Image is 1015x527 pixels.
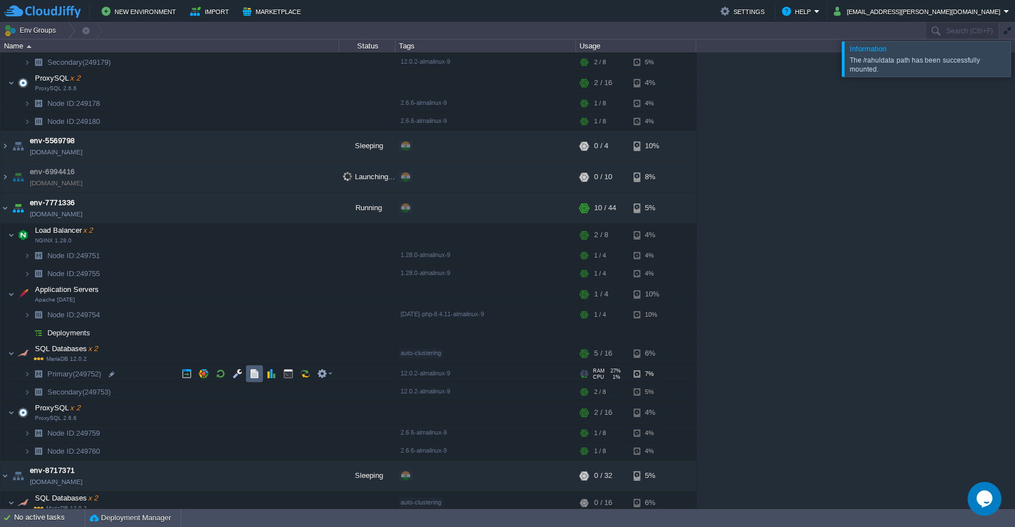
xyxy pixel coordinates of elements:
div: 2 / 16 [594,72,612,94]
img: AMDAwAAAACH5BAEAAAAALAAAAAABAAEAAAICRAEAOw== [30,424,46,442]
span: NGINX 1.28.0 [35,237,72,244]
div: 4% [634,247,670,264]
div: 2 / 8 [594,224,608,246]
div: Status [340,39,395,52]
span: Launching... [343,172,395,181]
span: ProxySQL [34,403,82,413]
span: Node ID: [47,251,76,260]
button: New Environment [102,5,179,18]
img: AMDAwAAAACH5BAEAAAAALAAAAAABAAEAAAICRAEAOw== [10,131,26,161]
span: (249752) [73,370,101,378]
a: Application ServersApache [DATE] [34,285,100,294]
img: AMDAwAAAACH5BAEAAAAALAAAAAABAAEAAAICRAEAOw== [30,442,46,460]
span: Information [850,45,886,53]
a: ProxySQLx 2ProxySQL 2.6.6 [34,404,82,412]
img: AMDAwAAAACH5BAEAAAAALAAAAAABAAEAAAICRAEAOw== [27,45,32,48]
img: AMDAwAAAACH5BAEAAAAALAAAAAABAAEAAAICRAEAOw== [30,306,46,324]
div: 1 / 4 [594,283,608,305]
div: 1 / 8 [594,442,606,460]
span: Node ID: [47,269,76,278]
div: 0 / 16 [594,491,612,514]
span: env-6994416 [30,166,75,178]
span: Secondary [46,387,112,397]
img: AMDAwAAAACH5BAEAAAAALAAAAAABAAEAAAICRAEAOw== [24,247,30,264]
a: env-8717371 [30,465,75,476]
a: Node ID:249759 [46,428,102,438]
div: 4% [634,95,670,112]
a: Node ID:249751 [46,251,102,260]
div: 4% [634,401,670,424]
span: 1.28.0-almalinux-9 [401,269,450,276]
div: 0 / 4 [594,131,608,161]
span: ProxySQL 2.6.6 [35,85,77,92]
div: 10% [634,306,670,324]
span: 2.6.6-almalinux-9 [401,447,447,454]
span: Node ID: [47,429,76,437]
span: ProxySQL 2.6.6 [35,415,77,422]
span: Application Servers [34,285,100,294]
span: 12.0.2-almalinux-9 [401,370,450,377]
div: Sleeping [339,131,396,161]
span: 249751 [46,251,102,260]
a: [DOMAIN_NAME] [30,147,82,158]
span: MariaDB 12.0.2 [34,505,87,511]
a: env-7771336 [30,197,75,209]
div: 7% [634,365,670,383]
a: [DOMAIN_NAME] [30,178,82,189]
span: [DATE]-php-8.4.11-almalinux-9 [401,311,484,317]
img: AMDAwAAAACH5BAEAAAAALAAAAAABAAEAAAICRAEAOw== [24,113,30,130]
span: Primary [46,369,103,379]
div: 4% [634,113,670,130]
img: AMDAwAAAACH5BAEAAAAALAAAAAABAAEAAAICRAEAOw== [8,283,15,305]
span: x 2 [87,494,98,502]
img: AMDAwAAAACH5BAEAAAAALAAAAAABAAEAAAICRAEAOw== [30,113,46,130]
span: ProxySQL [34,73,82,83]
img: AMDAwAAAACH5BAEAAAAALAAAAAABAAEAAAICRAEAOw== [30,247,46,264]
div: 4% [634,442,670,460]
button: Marketplace [243,5,304,18]
a: SQL Databasesx 2MariaDB 12.0.2 [34,494,99,502]
img: AMDAwAAAACH5BAEAAAAALAAAAAABAAEAAAICRAEAOw== [24,365,30,383]
span: x 2 [69,404,80,412]
span: 1% [609,374,620,380]
a: env-5569798 [30,135,75,147]
div: Tags [396,39,575,52]
img: CloudJiffy [4,5,81,19]
div: 0 / 10 [594,162,612,192]
span: 249760 [46,446,102,456]
div: Usage [577,39,696,52]
span: 249754 [46,310,102,320]
div: 5% [634,193,670,223]
img: AMDAwAAAACH5BAEAAAAALAAAAAABAAEAAAICRAEAOw== [24,442,30,460]
button: Env Groups [4,23,60,38]
img: AMDAwAAAACH5BAEAAAAALAAAAAABAAEAAAICRAEAOw== [10,460,26,491]
div: 2 / 16 [594,401,612,424]
img: AMDAwAAAACH5BAEAAAAALAAAAAABAAEAAAICRAEAOw== [8,224,15,246]
div: 4% [634,224,670,246]
span: [DOMAIN_NAME] [30,476,82,488]
span: x 2 [82,226,93,234]
img: AMDAwAAAACH5BAEAAAAALAAAAAABAAEAAAICRAEAOw== [30,54,46,71]
img: AMDAwAAAACH5BAEAAAAALAAAAAABAAEAAAICRAEAOw== [1,193,10,223]
a: Node ID:249755 [46,269,102,278]
span: SQL Databases [34,344,99,353]
div: 2 / 8 [594,383,606,401]
img: AMDAwAAAACH5BAEAAAAALAAAAAABAAEAAAICRAEAOw== [30,324,46,342]
img: AMDAwAAAACH5BAEAAAAALAAAAAABAAEAAAICRAEAOw== [30,95,46,112]
div: 5% [634,460,670,491]
a: Node ID:249180 [46,117,102,126]
img: AMDAwAAAACH5BAEAAAAALAAAAAABAAEAAAICRAEAOw== [15,401,31,424]
span: Node ID: [47,99,76,108]
div: Name [1,39,339,52]
img: AMDAwAAAACH5BAEAAAAALAAAAAABAAEAAAICRAEAOw== [24,424,30,442]
img: AMDAwAAAACH5BAEAAAAALAAAAAABAAEAAAICRAEAOw== [10,193,26,223]
span: Load Balancer [34,225,94,235]
span: 249180 [46,117,102,126]
img: AMDAwAAAACH5BAEAAAAALAAAAAABAAEAAAICRAEAOw== [15,224,31,246]
span: 12.0.2-almalinux-9 [401,388,450,395]
div: 10 / 44 [594,193,616,223]
span: (249753) [82,388,111,396]
img: AMDAwAAAACH5BAEAAAAALAAAAAABAAEAAAICRAEAOw== [1,460,10,491]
